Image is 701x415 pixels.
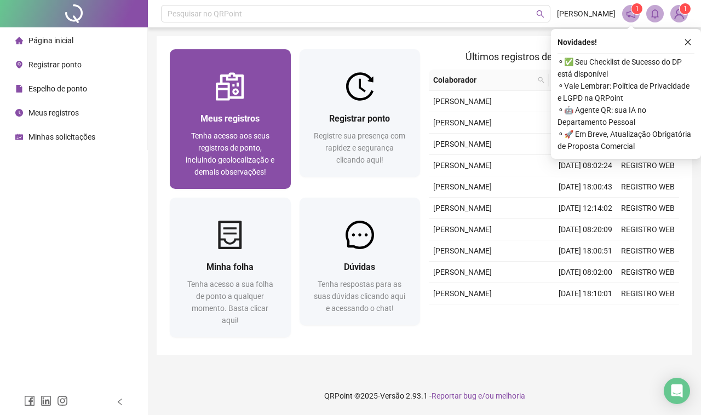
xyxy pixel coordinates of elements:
[433,182,492,191] span: [PERSON_NAME]
[558,128,694,152] span: ⚬ 🚀 Em Breve, Atualização Obrigatória de Proposta Comercial
[28,36,73,45] span: Página inicial
[554,283,617,304] td: [DATE] 18:10:01
[558,56,694,80] span: ⚬ ✅ Seu Checklist de Sucesso do DP está disponível
[617,198,679,219] td: REGISTRO WEB
[617,283,679,304] td: REGISTRO WEB
[433,97,492,106] span: [PERSON_NAME]
[664,378,690,404] div: Open Intercom Messenger
[433,140,492,148] span: [PERSON_NAME]
[41,395,51,406] span: linkedin
[15,37,23,44] span: home
[15,133,23,141] span: schedule
[554,240,617,262] td: [DATE] 18:00:51
[148,377,701,415] footer: QRPoint © 2025 - 2.93.1 -
[300,49,421,177] a: Registrar pontoRegistre sua presença com rapidez e segurança clicando aqui!
[28,60,82,69] span: Registrar ponto
[617,176,679,198] td: REGISTRO WEB
[635,5,639,13] span: 1
[558,80,694,104] span: ⚬ Vale Lembrar: Política de Privacidade e LGPD na QRPoint
[549,70,609,91] th: Data/Hora
[15,109,23,117] span: clock-circle
[617,219,679,240] td: REGISTRO WEB
[554,219,617,240] td: [DATE] 08:20:09
[538,77,544,83] span: search
[554,176,617,198] td: [DATE] 18:00:43
[206,262,254,272] span: Minha folha
[684,38,692,46] span: close
[557,8,616,20] span: [PERSON_NAME]
[24,395,35,406] span: facebook
[617,155,679,176] td: REGISTRO WEB
[15,61,23,68] span: environment
[28,108,79,117] span: Meus registros
[116,398,124,406] span: left
[433,289,492,298] span: [PERSON_NAME]
[680,3,691,14] sup: Atualize o seu contato no menu Meus Dados
[558,104,694,128] span: ⚬ 🤖 Agente QR: sua IA no Departamento Pessoal
[344,262,375,272] span: Dúvidas
[186,131,274,176] span: Tenha acesso aos seus registros de ponto, incluindo geolocalização e demais observações!
[671,5,687,22] img: 91368
[433,118,492,127] span: [PERSON_NAME]
[300,198,421,325] a: DúvidasTenha respostas para as suas dúvidas clicando aqui e acessando o chat!
[466,51,642,62] span: Últimos registros de ponto sincronizados
[536,72,547,88] span: search
[170,49,291,189] a: Meus registrosTenha acesso aos seus registros de ponto, incluindo geolocalização e demais observa...
[15,85,23,93] span: file
[631,3,642,14] sup: 1
[554,198,617,219] td: [DATE] 12:14:02
[432,391,525,400] span: Reportar bug e/ou melhoria
[626,9,636,19] span: notification
[170,198,291,337] a: Minha folhaTenha acesso a sua folha de ponto a qualquer momento. Basta clicar aqui!
[554,262,617,283] td: [DATE] 08:02:00
[433,74,533,86] span: Colaborador
[433,268,492,276] span: [PERSON_NAME]
[314,131,405,164] span: Registre sua presença com rapidez e segurança clicando aqui!
[433,161,492,170] span: [PERSON_NAME]
[650,9,660,19] span: bell
[314,280,405,313] span: Tenha respostas para as suas dúvidas clicando aqui e acessando o chat!
[28,84,87,93] span: Espelho de ponto
[57,395,68,406] span: instagram
[554,155,617,176] td: [DATE] 08:02:24
[433,204,492,212] span: [PERSON_NAME]
[200,113,260,124] span: Meus registros
[329,113,390,124] span: Registrar ponto
[617,240,679,262] td: REGISTRO WEB
[683,5,687,13] span: 1
[617,304,679,326] td: REGISTRO WEB
[554,304,617,326] td: [DATE] 12:58:08
[433,246,492,255] span: [PERSON_NAME]
[558,36,597,48] span: Novidades !
[380,391,404,400] span: Versão
[28,132,95,141] span: Minhas solicitações
[433,225,492,234] span: [PERSON_NAME]
[617,262,679,283] td: REGISTRO WEB
[187,280,273,325] span: Tenha acesso a sua folha de ponto a qualquer momento. Basta clicar aqui!
[536,10,544,18] span: search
